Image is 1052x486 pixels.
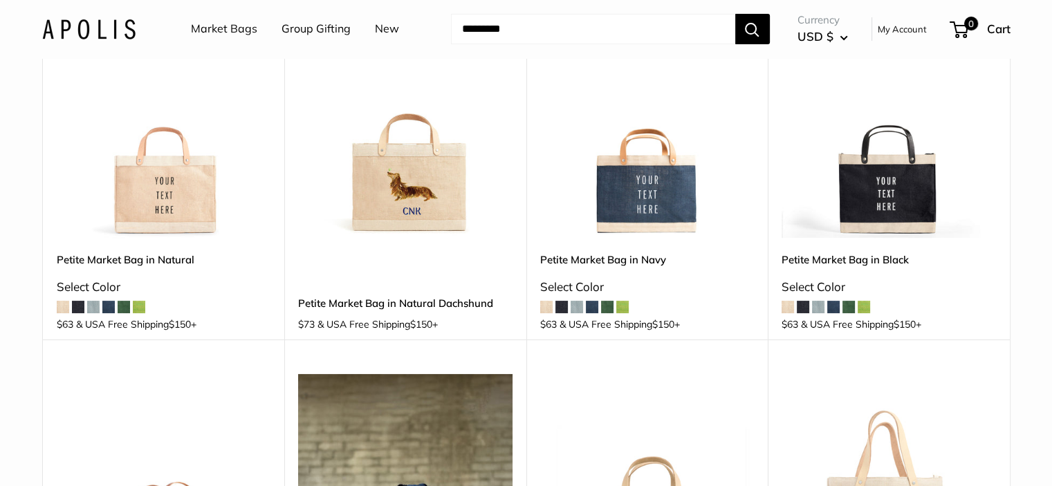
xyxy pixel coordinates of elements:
[951,18,1011,40] a: 0 Cart
[317,319,438,329] span: & USA Free Shipping +
[894,318,916,330] span: $150
[451,14,735,44] input: Search...
[797,29,833,44] span: USD $
[782,252,996,268] a: Petite Market Bag in Black
[797,10,848,30] span: Currency
[375,19,399,39] a: New
[191,19,257,39] a: Market Bags
[57,24,271,238] img: Petite Market Bag in Natural
[540,276,755,298] div: Select Color
[963,17,977,30] span: 0
[298,318,315,330] span: $73
[76,319,196,329] span: & USA Free Shipping +
[298,24,513,238] a: Petite Market Bag in Natural DachshundPetite Market Bag in Natural Dachshund
[410,318,432,330] span: $150
[782,318,798,330] span: $63
[735,14,770,44] button: Search
[298,295,513,311] a: Petite Market Bag in Natural Dachshund
[540,318,557,330] span: $63
[878,21,927,37] a: My Account
[782,24,996,238] img: description_Make it yours with custom printed text.
[782,276,996,298] div: Select Color
[560,319,680,329] span: & USA Free Shipping +
[987,21,1011,36] span: Cart
[782,24,996,238] a: description_Make it yours with custom printed text.Petite Market Bag in Black
[169,318,191,330] span: $150
[57,24,271,238] a: Petite Market Bag in NaturalPetite Market Bag in Natural
[801,319,921,329] span: & USA Free Shipping +
[282,19,351,39] a: Group Gifting
[540,24,755,238] img: description_Make it yours with custom text.
[57,276,271,298] div: Select Color
[57,318,73,330] span: $63
[42,19,136,39] img: Apolis
[797,26,848,48] button: USD $
[57,252,271,268] a: Petite Market Bag in Natural
[652,318,674,330] span: $150
[298,24,513,238] img: Petite Market Bag in Natural Dachshund
[540,252,755,268] a: Petite Market Bag in Navy
[540,24,755,238] a: description_Make it yours with custom text.Petite Market Bag in Navy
